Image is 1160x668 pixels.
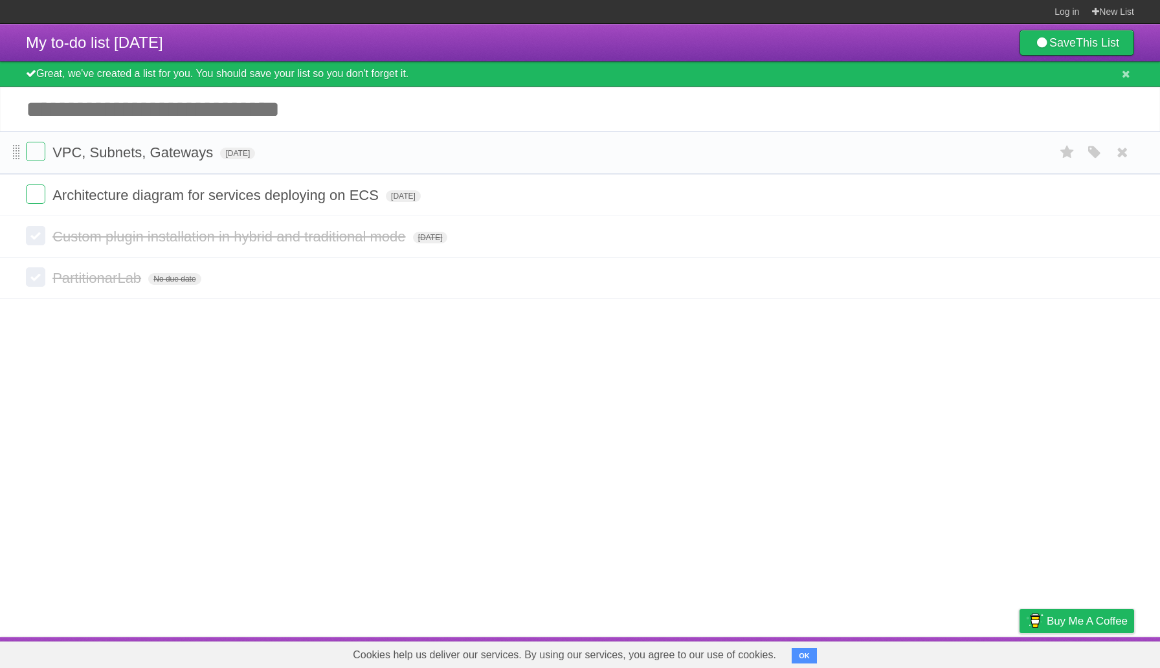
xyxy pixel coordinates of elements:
span: [DATE] [386,190,421,202]
span: Architecture diagram for services deploying on ECS [52,187,382,203]
a: Privacy [1003,640,1036,665]
span: [DATE] [220,148,255,159]
span: Custom plugin installation in hybrid and traditional mode [52,228,408,245]
img: Buy me a coffee [1026,610,1043,632]
a: Suggest a feature [1053,640,1134,665]
button: OK [792,648,817,663]
span: No due date [148,273,201,285]
a: Buy me a coffee [1020,609,1134,633]
b: This List [1076,36,1119,49]
label: Done [26,142,45,161]
a: SaveThis List [1020,30,1134,56]
span: VPC, Subnets, Gateways [52,144,216,161]
span: PartitionarLab [52,270,144,286]
span: Buy me a coffee [1047,610,1128,632]
label: Done [26,226,45,245]
label: Done [26,267,45,287]
label: Done [26,184,45,204]
a: Developers [890,640,942,665]
label: Star task [1055,142,1080,163]
span: My to-do list [DATE] [26,34,163,51]
span: [DATE] [413,232,448,243]
a: Terms [959,640,987,665]
a: About [847,640,875,665]
span: Cookies help us deliver our services. By using our services, you agree to our use of cookies. [340,642,789,668]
